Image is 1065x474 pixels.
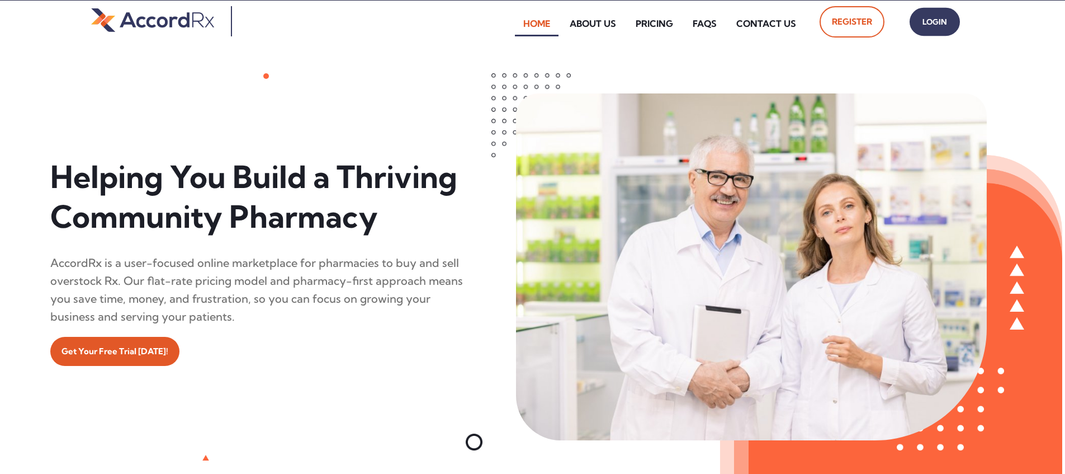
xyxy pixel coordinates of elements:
img: default-logo [91,6,214,34]
a: Home [515,11,558,36]
a: Get Your Free Trial [DATE]! [50,337,179,366]
a: Pricing [627,11,681,36]
span: Register [832,13,872,31]
a: Login [910,8,960,36]
span: Get Your Free Trial [DATE]! [61,342,168,360]
a: Contact Us [728,11,804,36]
h1: Helping You Build a Thriving Community Pharmacy [50,157,466,237]
span: Login [921,14,949,30]
a: Register [820,6,884,37]
a: About Us [561,11,624,36]
a: FAQs [684,11,725,36]
div: AccordRx is a user-focused online marketplace for pharmacies to buy and sell overstock Rx. Our fl... [50,254,466,326]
